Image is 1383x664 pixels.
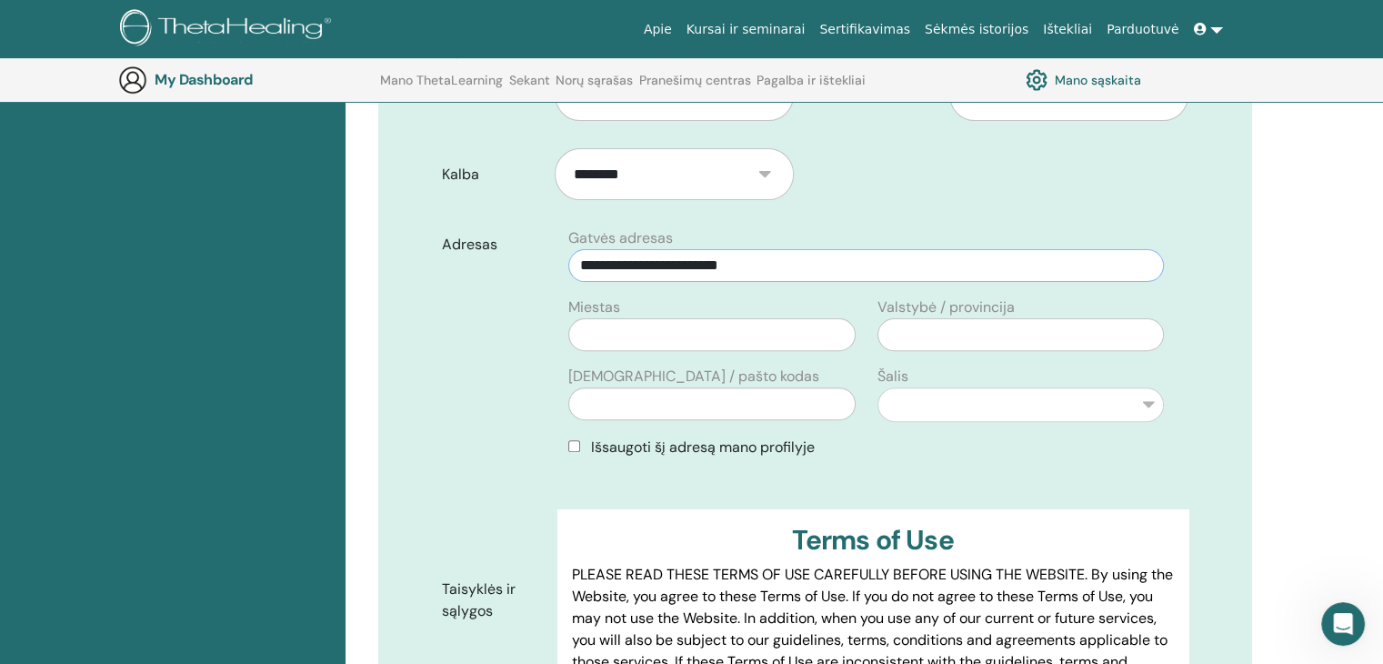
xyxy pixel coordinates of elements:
[568,227,673,249] label: Gatvės adresas
[679,13,813,46] a: Kursai ir seminarai
[556,73,633,102] a: Norų sąrašas
[572,524,1174,557] h3: Terms of Use
[428,227,557,262] label: Adresas
[428,157,555,192] label: Kalba
[877,366,908,387] label: Šalis
[155,71,336,88] h3: My Dashboard
[917,13,1036,46] a: Sėkmės istorijos
[1099,13,1187,46] a: Parduotuvė
[877,297,1015,318] label: Valstybė / provincija
[639,73,751,102] a: Pranešimų centras
[1321,602,1365,646] iframe: Intercom live chat
[509,73,550,102] a: Sekant
[118,65,147,95] img: generic-user-icon.jpg
[591,438,815,457] span: Išsaugoti šį adresą mano profilyje
[568,366,819,387] label: [DEMOGRAPHIC_DATA] / pašto kodas
[1026,65,1141,96] a: Mano sąskaita
[636,13,679,46] a: Apie
[120,9,337,50] img: logo.png
[380,73,503,102] a: Mano ThetaLearning
[812,13,917,46] a: Sertifikavimas
[1036,13,1099,46] a: Ištekliai
[757,73,866,102] a: Pagalba ir ištekliai
[568,297,620,318] label: Miestas
[1026,65,1047,96] img: cog.svg
[428,572,557,629] label: Taisyklės ir sąlygos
